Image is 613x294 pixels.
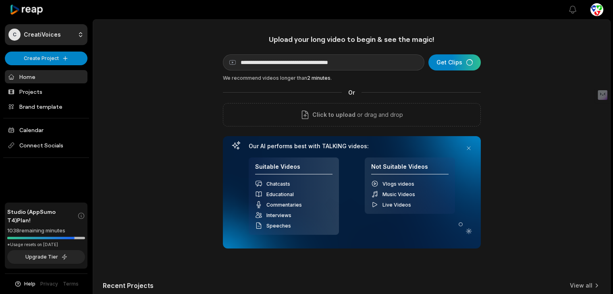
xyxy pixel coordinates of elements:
[307,75,330,81] span: 2 minutes
[40,280,58,288] a: Privacy
[266,181,290,187] span: Chatcasts
[63,280,79,288] a: Terms
[223,75,481,82] div: We recommend videos longer than .
[7,207,77,224] span: Studio (AppSumo T4) Plan!
[382,191,415,197] span: Music Videos
[382,202,411,208] span: Live Videos
[266,212,291,218] span: Interviews
[24,31,61,38] p: CreatiVoices
[371,163,449,175] h4: Not Suitable Videos
[355,110,403,120] p: or drag and drop
[255,163,332,175] h4: Suitable Videos
[5,70,87,83] a: Home
[5,85,87,98] a: Projects
[8,29,21,41] div: C
[266,191,294,197] span: Educational
[5,100,87,113] a: Brand template
[266,202,302,208] span: Commentaries
[24,280,35,288] span: Help
[5,138,87,153] span: Connect Socials
[249,143,455,150] h3: Our AI performs best with TALKING videos:
[570,282,592,290] a: View all
[7,250,85,264] button: Upgrade Tier
[342,88,362,97] span: Or
[428,54,481,70] button: Get Clips
[223,35,481,44] h1: Upload your long video to begin & see the magic!
[5,52,87,65] button: Create Project
[7,242,85,248] div: *Usage resets on [DATE]
[382,181,414,187] span: Vlogs videos
[312,110,355,120] span: Click to upload
[103,282,154,290] h2: Recent Projects
[14,280,35,288] button: Help
[5,123,87,137] a: Calendar
[266,223,291,229] span: Speeches
[7,227,85,235] div: 1038 remaining minutes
